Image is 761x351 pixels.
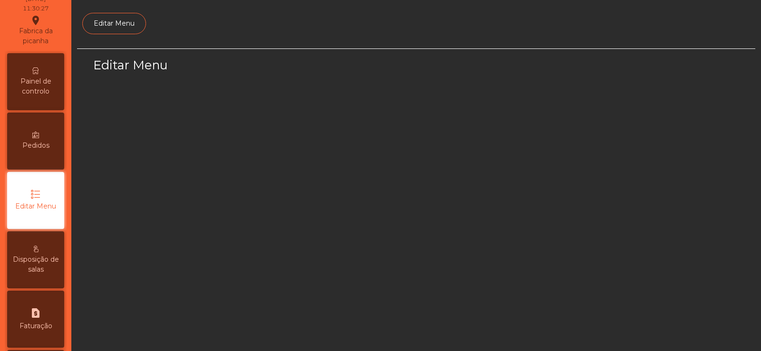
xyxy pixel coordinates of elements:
a: Editar Menu [82,13,146,34]
div: Fabrica da picanha [8,15,64,46]
span: Disposição de salas [10,255,62,275]
i: request_page [30,307,41,319]
span: Faturação [20,321,52,331]
h3: Editar Menu [93,57,414,74]
span: Painel de controlo [10,76,62,96]
i: location_on [30,15,41,26]
span: Pedidos [22,141,49,151]
div: 11:30:27 [23,4,49,13]
span: Editar Menu [15,201,56,211]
